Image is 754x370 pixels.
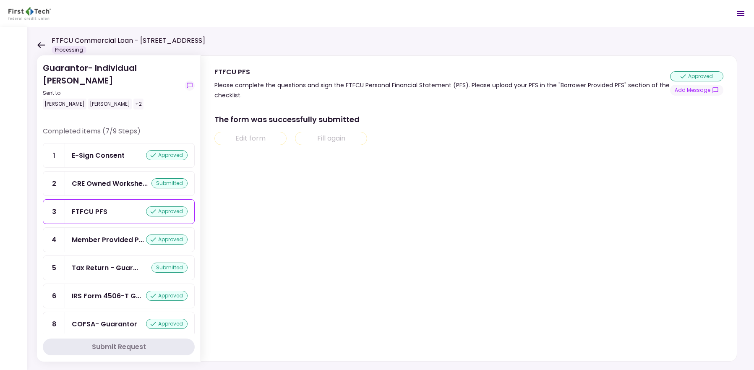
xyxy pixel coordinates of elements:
[43,284,65,308] div: 6
[8,7,51,20] img: Partner icon
[214,67,670,77] div: FTFCU PFS
[43,227,195,252] a: 4Member Provided PFSapproved
[43,99,86,109] div: [PERSON_NAME]
[214,114,722,125] div: The form was successfully submitted
[72,263,138,273] div: Tax Return - Guarantor
[43,284,195,308] a: 6IRS Form 4506-T Guarantorapproved
[146,235,188,245] div: approved
[43,143,65,167] div: 1
[43,312,65,336] div: 8
[43,89,181,97] div: Sent to:
[133,99,143,109] div: +2
[43,143,195,168] a: 1E-Sign Consentapproved
[43,199,195,224] a: 3FTFCU PFSapproved
[185,81,195,91] button: show-messages
[43,126,195,143] div: Completed items (7/9 Steps)
[43,200,65,224] div: 3
[72,206,107,217] div: FTFCU PFS
[52,46,86,54] div: Processing
[43,312,195,336] a: 8COFSA- Guarantorapproved
[72,319,137,329] div: COFSA- Guarantor
[72,291,141,301] div: IRS Form 4506-T Guarantor
[43,62,181,109] div: Guarantor- Individual [PERSON_NAME]
[214,80,670,100] div: Please complete the questions and sign the FTFCU Personal Financial Statement (PFS). Please uploa...
[72,178,148,189] div: CRE Owned Worksheet
[731,3,751,23] button: Open menu
[43,339,195,355] button: Submit Request
[43,171,195,196] a: 2CRE Owned Worksheetsubmitted
[88,99,132,109] div: [PERSON_NAME]
[146,291,188,301] div: approved
[670,85,723,96] button: show-messages
[146,206,188,216] div: approved
[43,228,65,252] div: 4
[201,55,737,362] div: FTFCU PFSPlease complete the questions and sign the FTFCU Personal Financial Statement (PFS). Ple...
[72,235,144,245] div: Member Provided PFS
[214,132,287,145] button: Edit form
[43,256,65,280] div: 5
[52,36,205,46] h1: FTFCU Commercial Loan - [STREET_ADDRESS]
[295,132,367,145] button: Fill again
[43,172,65,195] div: 2
[43,255,195,280] a: 5Tax Return - Guarantorsubmitted
[92,342,146,352] div: Submit Request
[151,263,188,273] div: submitted
[151,178,188,188] div: submitted
[670,71,723,81] div: approved
[72,150,125,161] div: E-Sign Consent
[146,150,188,160] div: approved
[146,319,188,329] div: approved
